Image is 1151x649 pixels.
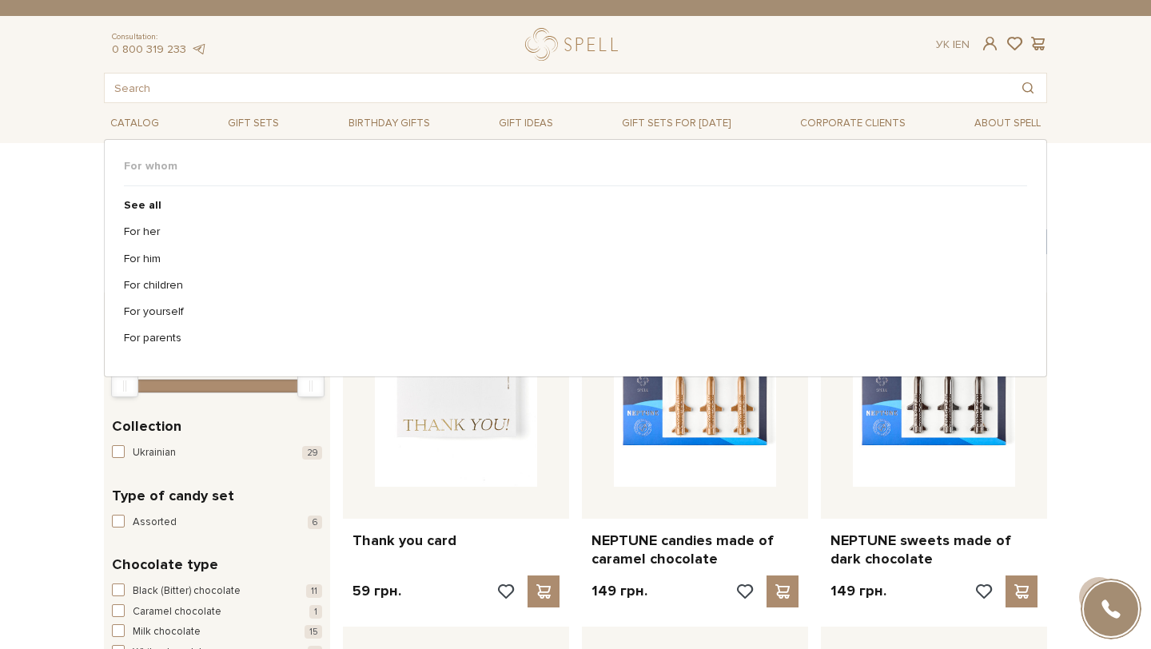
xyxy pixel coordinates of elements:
[308,516,322,529] span: 6
[112,485,234,507] span: Type of candy set
[306,584,322,598] span: 11
[297,375,325,397] div: Max
[492,111,560,136] span: Gift ideas
[104,111,165,136] span: Catalog
[112,416,181,437] span: Collection
[936,38,970,52] div: En
[794,109,912,137] a: Corporate clients
[133,445,176,461] span: Ukrainian
[124,331,1015,345] a: For parents
[124,198,1015,213] a: See all
[309,605,322,619] span: 1
[111,375,138,397] div: Min
[124,252,1015,266] a: For him
[105,74,1010,102] input: Search
[302,446,322,460] span: 29
[133,624,201,640] span: Milk chocolate
[112,624,322,640] button: Milk chocolate 15
[221,111,285,136] span: Gift sets
[112,32,206,42] span: Consultation:
[591,582,647,600] p: 149 грн.
[112,604,322,620] button: Caramel chocolate 1
[830,582,886,600] p: 149 грн.
[112,554,218,575] span: Chocolate type
[133,604,221,620] span: Caramel chocolate
[124,225,1015,239] a: For her
[190,42,206,56] a: telegram
[104,139,1047,377] div: Catalog
[525,28,625,61] a: logo
[1010,74,1046,102] button: Search
[375,324,537,487] img: Thank you card
[112,515,322,531] button: Assorted 6
[953,38,955,51] span: |
[133,583,241,599] span: Black (Bitter) chocolate
[615,109,737,137] a: Gift sets for [DATE]
[124,305,1015,319] a: For yourself
[133,515,177,531] span: Assorted
[591,532,799,569] a: NEPTUNE candies made of caramel chocolate
[112,42,186,56] a: 0 800 319 233
[124,278,1015,293] a: For children
[112,583,322,599] button: Black (Bitter) chocolate 11
[936,38,950,51] a: Ук
[968,111,1047,136] span: About Spell
[352,582,401,600] p: 59 грн.
[352,532,560,550] a: Thank you card
[305,625,322,639] span: 15
[124,159,1027,173] span: For whom
[830,532,1037,569] a: NEPTUNE sweets made of dark chocolate
[124,198,161,212] b: See all
[342,111,436,136] span: Birthday gifts
[112,445,322,461] button: Ukrainian 29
